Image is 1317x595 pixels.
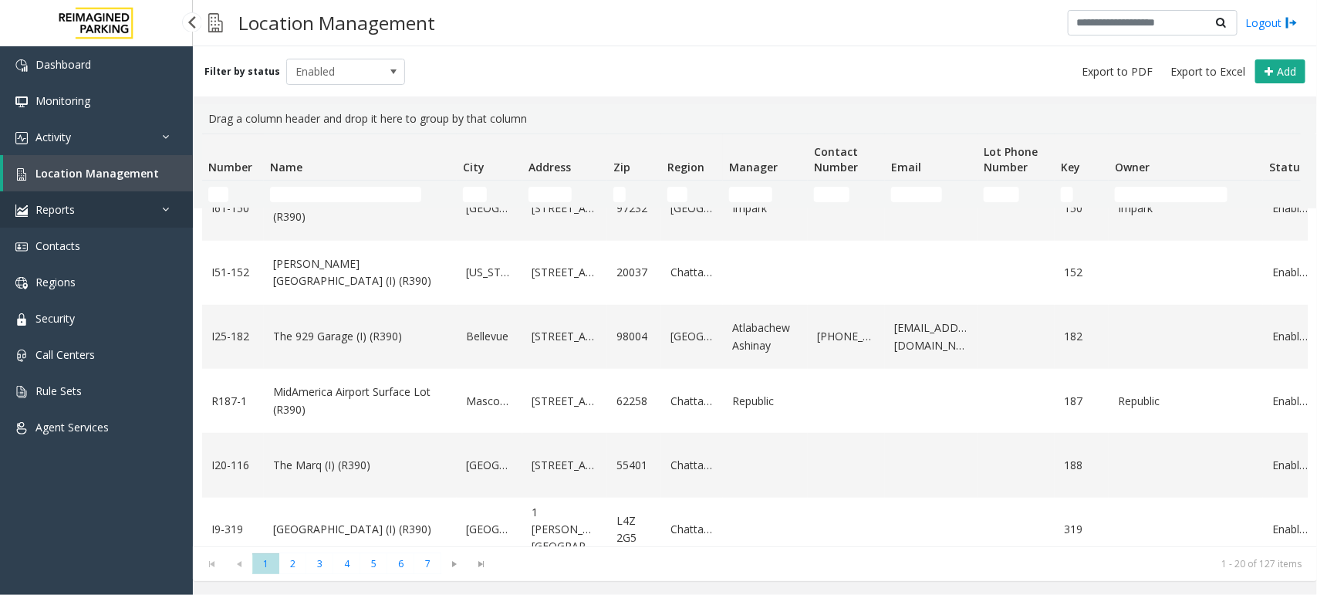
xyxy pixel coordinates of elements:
span: Go to the last page [471,558,492,570]
span: Key [1061,160,1080,174]
label: Filter by status [204,65,280,79]
h3: Location Management [231,4,443,42]
td: Lot Phone Number Filter [978,181,1055,208]
input: Key Filter [1061,187,1073,202]
a: Republic [1118,393,1254,410]
span: Agent Services [35,420,109,434]
a: Enabled [1272,521,1308,538]
td: Key Filter [1055,181,1109,208]
a: I25-182 [211,328,255,345]
a: The Marq (I) (R390) [273,457,447,474]
a: [STREET_ADDRESS] [532,457,598,474]
a: [US_STATE] [466,264,513,281]
span: Monitoring [35,93,90,108]
td: Address Filter [522,181,607,208]
input: Address Filter [528,187,572,202]
span: Page 5 [360,553,387,574]
td: Region Filter [661,181,723,208]
span: Reports [35,202,75,217]
span: Activity [35,130,71,144]
img: 'icon' [15,350,28,362]
kendo-pager-info: 1 - 20 of 127 items [505,557,1302,570]
a: [STREET_ADDRESS] [532,328,598,345]
span: Rule Sets [35,384,82,398]
a: Enabled [1272,200,1308,217]
input: Lot Phone Number Filter [984,187,1019,202]
a: [EMAIL_ADDRESS][DOMAIN_NAME] [894,319,968,354]
span: Regions [35,275,76,289]
a: I61-150 [211,200,255,217]
img: 'icon' [15,205,28,217]
a: 98004 [616,328,652,345]
span: Page 1 [252,553,279,574]
td: Name Filter [264,181,457,208]
a: 187 [1064,393,1099,410]
img: 'icon' [15,96,28,108]
a: [PERSON_NAME][GEOGRAPHIC_DATA] (I) (R390) [273,255,447,290]
input: Zip Filter [613,187,626,202]
a: 55401 [616,457,652,474]
input: City Filter [463,187,487,202]
td: Zip Filter [607,181,661,208]
span: Page 3 [306,553,333,574]
a: Chattanooga [670,264,714,281]
button: Export to PDF [1076,61,1159,83]
img: 'icon' [15,132,28,144]
span: Manager [729,160,778,174]
a: Chattanooga [670,457,714,474]
span: Page 6 [387,553,414,574]
img: 'icon' [15,277,28,289]
span: Page 7 [414,553,441,574]
span: Security [35,311,75,326]
span: Contacts [35,238,80,253]
a: L4Z 2G5 [616,512,652,547]
a: R187-1 [211,393,255,410]
a: MidAmerica Airport Surface Lot (R390) [273,384,447,418]
a: Location Management [3,155,193,191]
img: pageIcon [208,4,223,42]
a: [GEOGRAPHIC_DATA] [670,200,714,217]
a: Atlabachew Ashinay [732,319,799,354]
img: 'icon' [15,386,28,398]
div: Drag a column header and drop it here to group by that column [202,104,1308,134]
span: Go to the next page [441,553,468,575]
td: Owner Filter [1109,181,1263,208]
a: [GEOGRAPHIC_DATA] [670,328,714,345]
span: Owner [1115,160,1150,174]
span: Region [667,160,704,174]
a: [GEOGRAPHIC_DATA] [466,521,513,538]
a: [GEOGRAPHIC_DATA] [466,457,513,474]
td: City Filter [457,181,522,208]
input: Name Filter [270,187,421,202]
span: Enabled [287,59,381,84]
img: 'icon' [15,59,28,72]
a: 150 [1064,200,1099,217]
a: 20037 [616,264,652,281]
span: Address [528,160,571,174]
a: 152 [1064,264,1099,281]
span: Lot Phone Number [984,144,1038,174]
span: Call Centers [35,347,95,362]
a: [STREET_ADDRESS] [532,264,598,281]
a: 1 [PERSON_NAME][GEOGRAPHIC_DATA] [532,504,598,556]
a: Logout [1245,15,1298,31]
a: I9-319 [211,521,255,538]
a: The 929 Garage (I) (R390) [273,328,447,345]
input: Owner Filter [1115,187,1228,202]
a: 188 [1064,457,1099,474]
td: Manager Filter [723,181,808,208]
a: Mascoutah [466,393,513,410]
a: Enabled [1272,328,1308,345]
span: Export to PDF [1082,64,1153,79]
img: 'icon' [15,422,28,434]
span: Name [270,160,302,174]
span: Go to the next page [444,558,465,570]
td: Contact Number Filter [808,181,885,208]
span: Page 2 [279,553,306,574]
a: Impark [1118,200,1254,217]
img: 'icon' [15,313,28,326]
a: Chattanooga [670,393,714,410]
a: [STREET_ADDRESS] [532,200,598,217]
img: logout [1285,15,1298,31]
span: Page 4 [333,553,360,574]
